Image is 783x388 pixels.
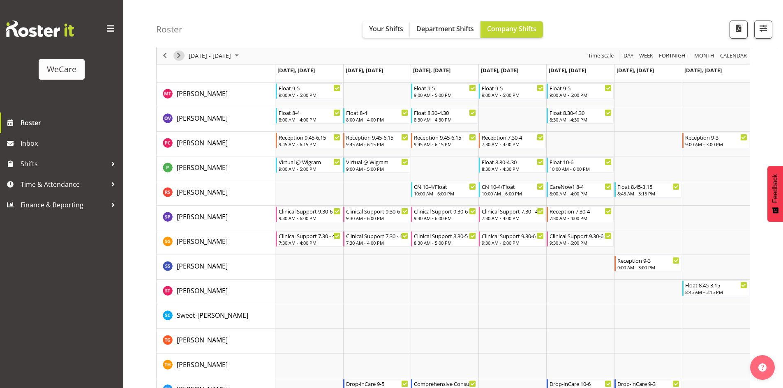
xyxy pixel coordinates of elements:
[482,158,544,166] div: Float 8.30-4.30
[276,207,343,222] div: Sabnam Pun"s event - Clinical Support 9.30-6 Begin From Monday, October 6, 2025 at 9:30:00 AM GMT...
[21,137,119,149] span: Inbox
[482,92,544,98] div: 9:00 AM - 5:00 PM
[346,108,408,117] div: Float 8-4
[414,215,476,221] div: 9:30 AM - 6:00 PM
[479,83,546,99] div: Monique Telford"s event - Float 9-5 Begin From Thursday, October 9, 2025 at 9:00:00 AM GMT+13:00 ...
[343,157,410,173] div: Pooja Prabhu"s event - Virtual @ Wigram Begin From Tuesday, October 7, 2025 at 9:00:00 AM GMT+13:...
[682,133,749,148] div: Penny Clyne-Moffat"s event - Reception 9-3 Begin From Sunday, October 12, 2025 at 9:00:00 AM GMT+...
[346,158,408,166] div: Virtual @ Wigram
[550,92,612,98] div: 9:00 AM - 5:00 PM
[547,83,614,99] div: Monique Telford"s event - Float 9-5 Begin From Friday, October 10, 2025 at 9:00:00 AM GMT+13:00 E...
[547,231,614,247] div: Sanjita Gurung"s event - Clinical Support 9.30-6 Begin From Friday, October 10, 2025 at 9:30:00 A...
[547,157,614,173] div: Pooja Prabhu"s event - Float 10-6 Begin From Friday, October 10, 2025 at 10:00:00 AM GMT+13:00 En...
[482,239,544,246] div: 9:30 AM - 6:00 PM
[279,165,341,172] div: 9:00 AM - 5:00 PM
[276,157,343,173] div: Pooja Prabhu"s event - Virtual @ Wigram Begin From Monday, October 6, 2025 at 9:00:00 AM GMT+13:0...
[550,215,612,221] div: 7:30 AM - 4:00 PM
[279,215,341,221] div: 9:30 AM - 6:00 PM
[547,207,614,222] div: Sabnam Pun"s event - Reception 7.30-4 Begin From Friday, October 10, 2025 at 7:30:00 AM GMT+13:00...
[617,379,679,388] div: Drop-inCare 9-3
[658,51,690,61] button: Fortnight
[186,47,244,64] div: October 06 - 12, 2025
[479,182,546,197] div: Rhianne Sharples"s event - CN 10-4/Float Begin From Thursday, October 9, 2025 at 10:00:00 AM GMT+...
[187,51,243,61] button: October 2025
[549,67,586,74] span: [DATE], [DATE]
[369,24,403,33] span: Your Shifts
[587,51,615,61] button: Time Scale
[177,261,228,271] a: [PERSON_NAME]
[638,51,655,61] button: Timeline Week
[173,51,185,61] button: Next
[177,138,228,147] span: [PERSON_NAME]
[550,207,612,215] div: Reception 7.30-4
[343,207,410,222] div: Sabnam Pun"s event - Clinical Support 9.30-6 Begin From Tuesday, October 7, 2025 at 9:30:00 AM GM...
[157,156,275,181] td: Pooja Prabhu resource
[482,141,544,147] div: 7:30 AM - 4:00 PM
[550,108,612,117] div: Float 8.30-4.30
[279,207,341,215] div: Clinical Support 9.30-6
[547,182,614,197] div: Rhianne Sharples"s event - CareNow1 8-4 Begin From Friday, October 10, 2025 at 8:00:00 AM GMT+13:...
[682,280,749,296] div: Simone Turner"s event - Float 8.45-3.15 Begin From Sunday, October 12, 2025 at 8:45:00 AM GMT+13:...
[480,21,543,38] button: Company Shifts
[177,188,228,197] span: [PERSON_NAME]
[279,84,341,92] div: Float 9-5
[414,190,476,197] div: 10:00 AM - 6:00 PM
[177,89,228,98] span: [PERSON_NAME]
[550,84,612,92] div: Float 9-5
[157,181,275,206] td: Rhianne Sharples resource
[177,212,228,221] span: [PERSON_NAME]
[177,335,228,344] span: [PERSON_NAME]
[587,51,614,61] span: Time Scale
[177,89,228,99] a: [PERSON_NAME]
[550,190,612,197] div: 8:00 AM - 4:00 PM
[550,232,612,240] div: Clinical Support 9.30-6
[414,182,476,191] div: CN 10-4/Float
[343,231,410,247] div: Sanjita Gurung"s event - Clinical Support 7.30 - 4 Begin From Tuesday, October 7, 2025 at 7:30:00...
[482,215,544,221] div: 7:30 AM - 4:00 PM
[482,165,544,172] div: 8:30 AM - 4:30 PM
[177,236,228,246] a: [PERSON_NAME]
[21,117,119,129] span: Roster
[719,51,748,61] span: calendar
[617,182,679,191] div: Float 8.45-3.15
[346,379,408,388] div: Drop-inCare 9-5
[157,354,275,378] td: Tillie Hollyer resource
[157,132,275,156] td: Penny Clyne-Moffat resource
[550,165,612,172] div: 10:00 AM - 6:00 PM
[693,51,716,61] button: Timeline Month
[685,133,747,141] div: Reception 9-3
[414,133,476,141] div: Reception 9.45-6.15
[482,232,544,240] div: Clinical Support 9.30-6
[276,231,343,247] div: Sanjita Gurung"s event - Clinical Support 7.30 - 4 Begin From Monday, October 6, 2025 at 7:30:00 ...
[276,83,343,99] div: Monique Telford"s event - Float 9-5 Begin From Monday, October 6, 2025 at 9:00:00 AM GMT+13:00 En...
[414,116,476,123] div: 8:30 AM - 4:30 PM
[346,232,408,240] div: Clinical Support 7.30 - 4
[684,67,722,74] span: [DATE], [DATE]
[754,21,772,39] button: Filter Shifts
[479,231,546,247] div: Sanjita Gurung"s event - Clinical Support 9.30-6 Begin From Thursday, October 9, 2025 at 9:30:00 ...
[279,92,341,98] div: 9:00 AM - 5:00 PM
[177,262,228,271] span: [PERSON_NAME]
[547,108,614,124] div: Olive Vermazen"s event - Float 8.30-4.30 Begin From Friday, October 10, 2025 at 8:30:00 AM GMT+13...
[346,116,408,123] div: 8:00 AM - 4:00 PM
[346,207,408,215] div: Clinical Support 9.30-6
[157,206,275,230] td: Sabnam Pun resource
[177,237,228,246] span: [PERSON_NAME]
[411,83,478,99] div: Monique Telford"s event - Float 9-5 Begin From Wednesday, October 8, 2025 at 9:00:00 AM GMT+13:00...
[487,24,536,33] span: Company Shifts
[479,157,546,173] div: Pooja Prabhu"s event - Float 8.30-4.30 Begin From Thursday, October 9, 2025 at 8:30:00 AM GMT+13:...
[411,231,478,247] div: Sanjita Gurung"s event - Clinical Support 8.30-5 Begin From Wednesday, October 8, 2025 at 8:30:00...
[157,280,275,304] td: Simone Turner resource
[279,108,341,117] div: Float 8-4
[276,108,343,124] div: Olive Vermazen"s event - Float 8-4 Begin From Monday, October 6, 2025 at 8:00:00 AM GMT+13:00 End...
[411,108,478,124] div: Olive Vermazen"s event - Float 8.30-4.30 Begin From Wednesday, October 8, 2025 at 8:30:00 AM GMT+...
[21,199,107,211] span: Finance & Reporting
[482,133,544,141] div: Reception 7.30-4
[346,141,408,147] div: 9:45 AM - 6:15 PM
[410,21,480,38] button: Department Shifts
[47,63,76,76] div: WeCare
[614,182,681,197] div: Rhianne Sharples"s event - Float 8.45-3.15 Begin From Saturday, October 11, 2025 at 8:45:00 AM GM...
[157,107,275,132] td: Olive Vermazen resource
[157,255,275,280] td: Savanna Samson resource
[21,178,107,191] span: Time & Attendance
